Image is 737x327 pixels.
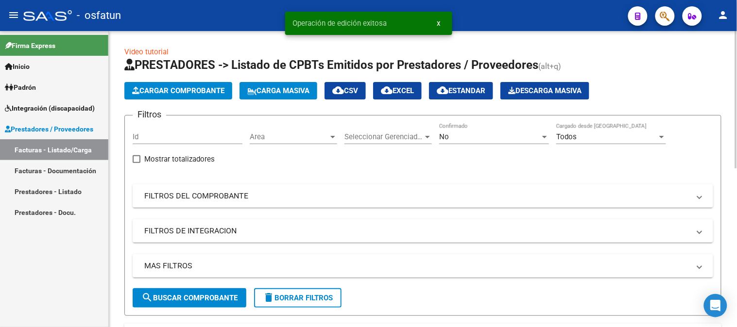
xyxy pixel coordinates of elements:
span: Area [250,132,328,141]
span: No [439,132,449,141]
mat-panel-title: FILTROS DEL COMPROBANTE [144,191,690,201]
mat-icon: menu [8,9,19,21]
span: Cargar Comprobante [132,86,224,95]
h3: Filtros [133,108,166,121]
mat-icon: cloud_download [381,84,393,96]
span: Borrar Filtros [263,294,333,302]
span: Integración (discapacidad) [5,103,95,114]
span: Seleccionar Gerenciador [344,132,423,141]
mat-icon: search [141,292,153,303]
mat-expansion-panel-header: FILTROS DE INTEGRACION [133,219,713,243]
mat-expansion-panel-header: FILTROS DEL COMPROBANTE [133,184,713,208]
span: Operación de edición exitosa [293,18,387,28]
span: Todos [556,132,577,141]
span: Prestadores / Proveedores [5,124,93,134]
span: Carga Masiva [247,86,309,95]
span: CSV [332,86,358,95]
mat-icon: cloud_download [332,84,344,96]
span: - osfatun [77,5,121,26]
span: Descarga Masiva [508,86,582,95]
span: Estandar [437,86,485,95]
button: Estandar [429,82,493,99]
mat-icon: cloud_download [437,84,448,96]
button: Cargar Comprobante [124,82,232,99]
button: x [429,15,448,32]
span: (alt+q) [538,62,561,71]
div: Open Intercom Messenger [704,294,727,317]
mat-panel-title: MAS FILTROS [144,261,690,271]
button: Buscar Comprobante [133,288,246,308]
button: EXCEL [373,82,422,99]
mat-icon: person [718,9,729,21]
span: Padrón [5,82,36,93]
mat-expansion-panel-header: MAS FILTROS [133,254,713,278]
span: x [437,19,441,28]
span: Buscar Comprobante [141,294,238,302]
button: Borrar Filtros [254,288,342,308]
a: Video tutorial [124,48,169,56]
mat-icon: delete [263,292,274,303]
span: PRESTADORES -> Listado de CPBTs Emitidos por Prestadores / Proveedores [124,58,538,72]
span: Firma Express [5,40,55,51]
button: Carga Masiva [240,82,317,99]
button: CSV [325,82,366,99]
button: Descarga Masiva [500,82,589,99]
app-download-masive: Descarga masiva de comprobantes (adjuntos) [500,82,589,99]
span: EXCEL [381,86,414,95]
span: Mostrar totalizadores [144,153,215,165]
span: Inicio [5,61,30,72]
mat-panel-title: FILTROS DE INTEGRACION [144,226,690,236]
